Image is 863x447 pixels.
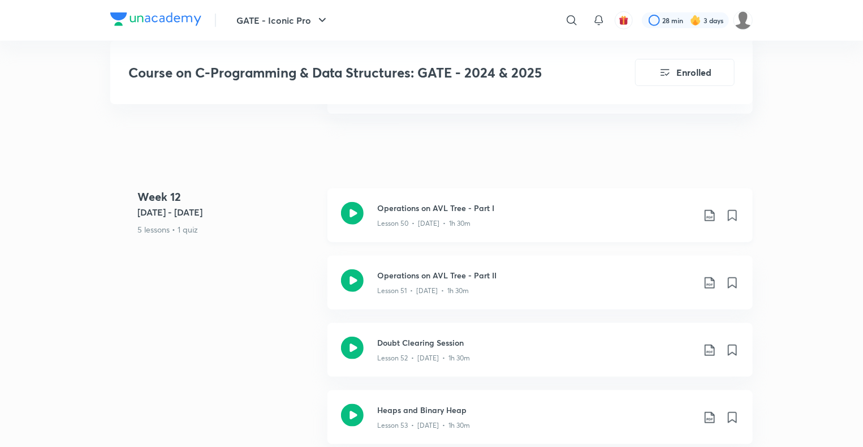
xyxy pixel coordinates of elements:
[230,9,336,32] button: GATE - Iconic Pro
[615,11,633,29] button: avatar
[327,256,753,323] a: Operations on AVL Tree - Part IILesson 51 • [DATE] • 1h 30m
[128,65,571,81] h3: Course on C-Programming & Data Structures: GATE - 2024 & 2025
[619,15,629,25] img: avatar
[377,202,694,214] h3: Operations on AVL Tree - Part I
[110,12,201,29] a: Company Logo
[110,12,201,26] img: Company Logo
[137,205,318,219] h5: [DATE] - [DATE]
[635,59,735,86] button: Enrolled
[377,218,471,229] p: Lesson 50 • [DATE] • 1h 30m
[377,337,694,349] h3: Doubt Clearing Session
[377,286,469,296] p: Lesson 51 • [DATE] • 1h 30m
[327,323,753,390] a: Doubt Clearing SessionLesson 52 • [DATE] • 1h 30m
[377,353,470,363] p: Lesson 52 • [DATE] • 1h 30m
[137,188,318,205] h4: Week 12
[327,188,753,256] a: Operations on AVL Tree - Part ILesson 50 • [DATE] • 1h 30m
[733,11,753,30] img: Deepika S S
[377,404,694,416] h3: Heaps and Binary Heap
[377,269,694,281] h3: Operations on AVL Tree - Part II
[377,420,470,431] p: Lesson 53 • [DATE] • 1h 30m
[690,15,701,26] img: streak
[137,223,318,235] p: 5 lessons • 1 quiz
